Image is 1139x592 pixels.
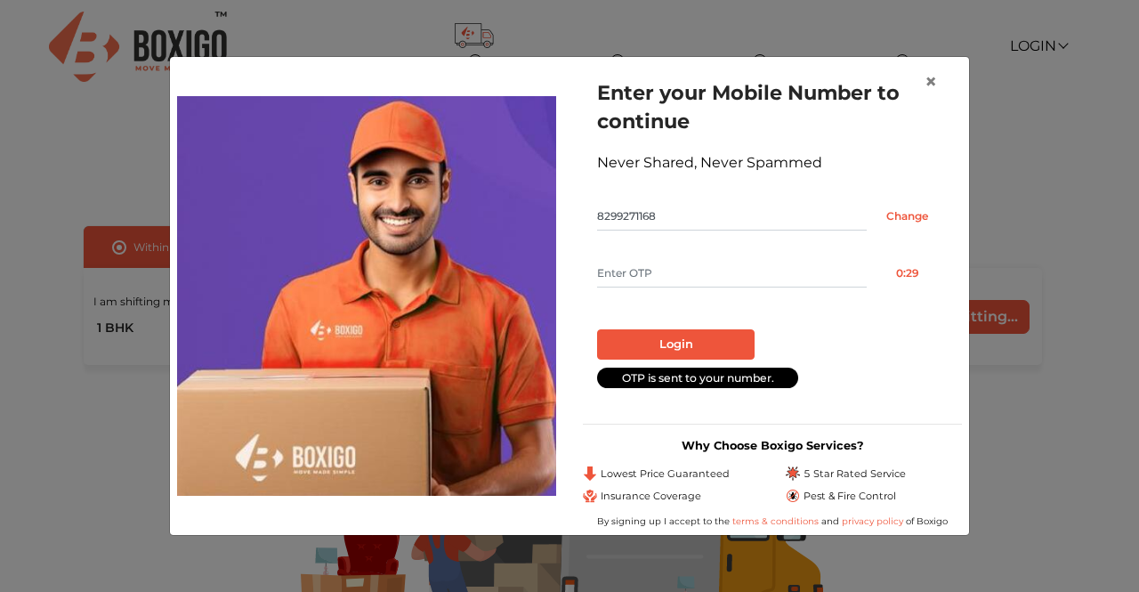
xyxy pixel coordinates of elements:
[601,466,730,482] span: Lowest Price Guaranteed
[583,515,962,528] div: By signing up I accept to the and of Boxigo
[804,466,906,482] span: 5 Star Rated Service
[597,329,755,360] button: Login
[867,202,948,231] input: Change
[804,489,896,504] span: Pest & Fire Control
[597,78,948,135] h1: Enter your Mobile Number to continue
[583,439,962,452] h3: Why Choose Boxigo Services?
[910,57,951,107] button: Close
[597,368,798,388] div: OTP is sent to your number.
[597,152,948,174] div: Never Shared, Never Spammed
[925,69,937,94] span: ×
[732,515,821,527] a: terms & conditions
[839,515,906,527] a: privacy policy
[597,202,867,231] input: Mobile No
[867,259,948,288] button: 0:29
[601,489,701,504] span: Insurance Coverage
[597,259,867,288] input: Enter OTP
[177,96,556,495] img: relocation-img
